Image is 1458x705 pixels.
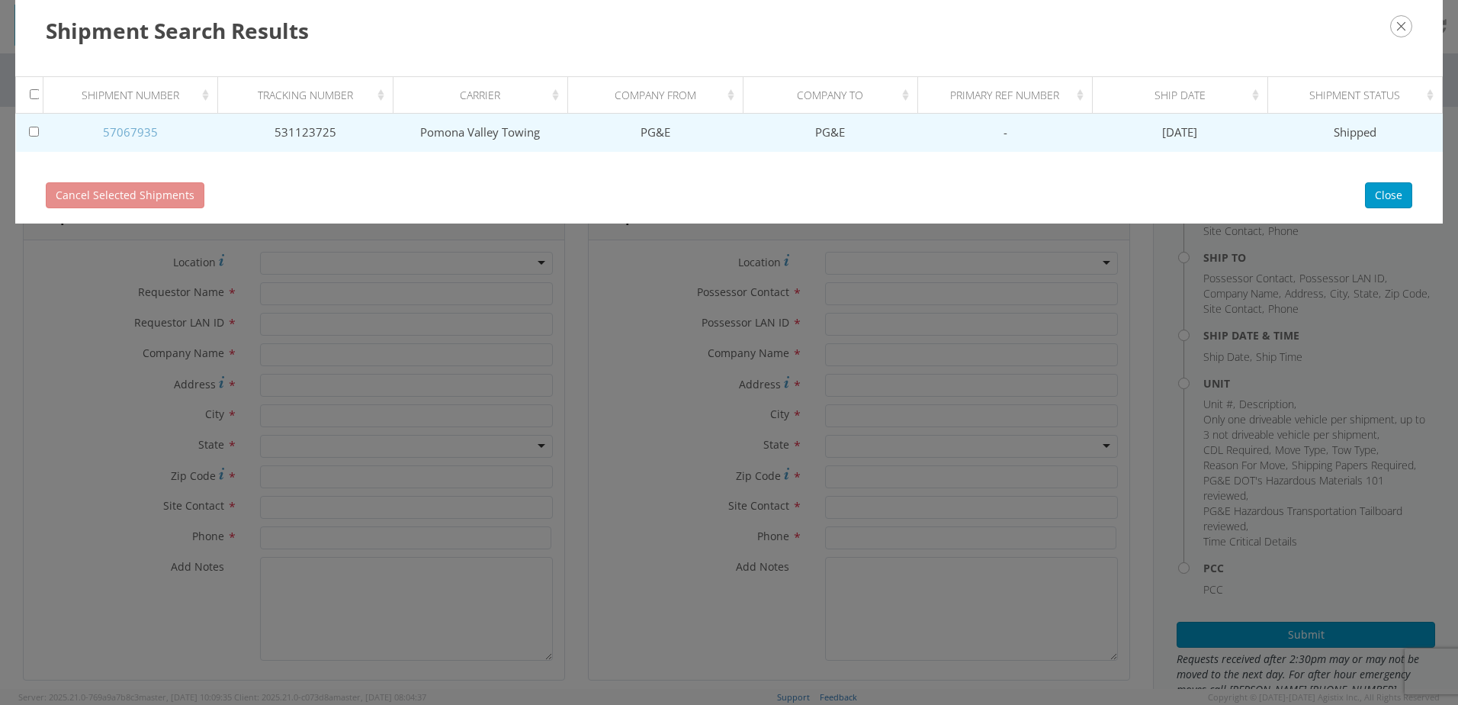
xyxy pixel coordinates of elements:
[917,114,1092,152] td: -
[406,88,563,103] div: Carrier
[218,114,393,152] td: 531123725
[931,88,1087,103] div: Primary Ref Number
[743,114,917,152] td: PG&E
[232,88,388,103] div: Tracking Number
[1365,182,1412,208] button: Close
[1334,124,1376,140] span: Shipped
[1106,88,1263,103] div: Ship Date
[582,88,738,103] div: Company From
[103,124,158,140] a: 57067935
[46,182,204,208] button: Cancel Selected Shipments
[46,15,1412,46] h3: Shipment Search Results
[568,114,743,152] td: PG&E
[1281,88,1437,103] div: Shipment Status
[1162,124,1197,140] span: [DATE]
[393,114,567,152] td: Pomona Valley Towing
[756,88,913,103] div: Company To
[57,88,214,103] div: Shipment Number
[56,188,194,202] span: Cancel Selected Shipments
